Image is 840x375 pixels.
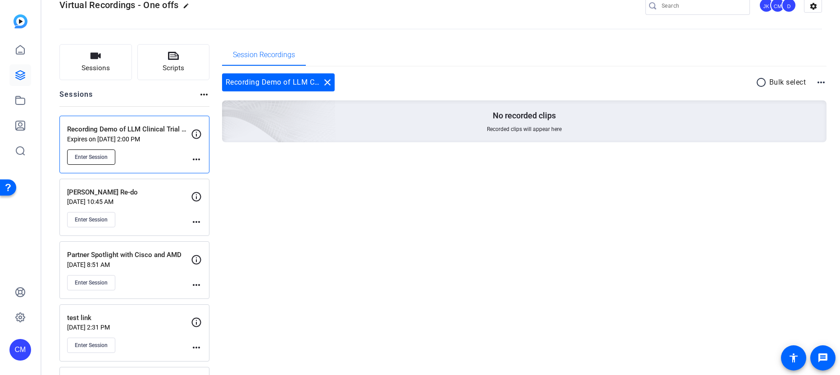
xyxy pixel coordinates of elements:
[67,313,191,323] p: test link
[75,216,108,223] span: Enter Session
[121,11,336,207] img: embarkstudio-empty-session.png
[67,275,115,290] button: Enter Session
[67,324,191,331] p: [DATE] 2:31 PM
[222,73,335,91] div: Recording Demo of LLM Clinical Trial Matcher
[67,338,115,353] button: Enter Session
[662,0,743,11] input: Search
[67,136,191,143] p: Expires on [DATE] 2:00 PM
[191,342,202,353] mat-icon: more_horiz
[137,44,210,80] button: Scripts
[59,89,93,106] h2: Sessions
[67,250,191,260] p: Partner Spotlight with Cisco and AMD
[75,154,108,161] span: Enter Session
[67,212,115,227] button: Enter Session
[756,77,769,88] mat-icon: radio_button_unchecked
[67,187,191,198] p: [PERSON_NAME] Re-do
[9,339,31,361] div: CM
[487,126,562,133] span: Recorded clips will appear here
[14,14,27,28] img: blue-gradient.svg
[59,44,132,80] button: Sessions
[817,352,828,363] mat-icon: message
[67,124,191,135] p: Recording Demo of LLM Clinical Trial Matcher
[199,89,209,100] mat-icon: more_horiz
[75,279,108,286] span: Enter Session
[769,77,806,88] p: Bulk select
[816,77,826,88] mat-icon: more_horiz
[788,352,799,363] mat-icon: accessibility
[493,110,556,121] p: No recorded clips
[67,198,191,205] p: [DATE] 10:45 AM
[163,63,184,73] span: Scripts
[67,149,115,165] button: Enter Session
[67,261,191,268] p: [DATE] 8:51 AM
[191,154,202,165] mat-icon: more_horiz
[191,217,202,227] mat-icon: more_horiz
[75,342,108,349] span: Enter Session
[82,63,110,73] span: Sessions
[233,51,295,59] span: Session Recordings
[322,77,333,88] mat-icon: close
[191,280,202,290] mat-icon: more_horiz
[183,3,194,14] mat-icon: edit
